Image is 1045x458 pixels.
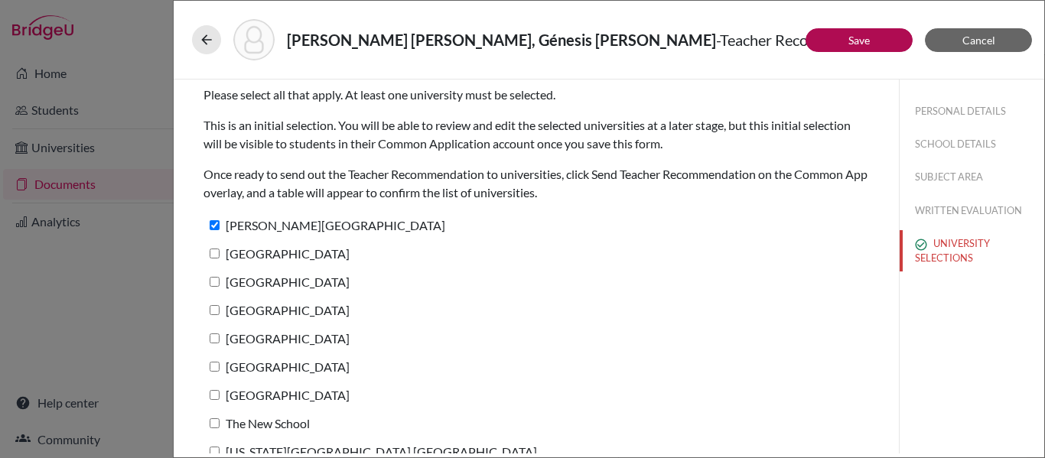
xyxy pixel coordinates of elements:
label: [GEOGRAPHIC_DATA] [203,299,350,321]
span: - Teacher Recommendation [716,31,890,49]
button: PERSONAL DETAILS [900,98,1044,125]
input: [US_STATE][GEOGRAPHIC_DATA] [GEOGRAPHIC_DATA] [210,447,220,456]
input: [GEOGRAPHIC_DATA] [210,390,220,400]
p: This is an initial selection. You will be able to review and edit the selected universities at a ... [203,116,869,153]
label: [GEOGRAPHIC_DATA] [203,242,350,265]
button: UNIVERSITY SELECTIONS [900,230,1044,271]
label: The New School [203,412,310,434]
img: check_circle_outline-e4d4ac0f8e9136db5ab2.svg [915,239,927,251]
button: WRITTEN EVALUATION [900,197,1044,224]
label: [GEOGRAPHIC_DATA] [203,271,350,293]
input: [GEOGRAPHIC_DATA] [210,248,220,258]
label: [GEOGRAPHIC_DATA] [203,356,350,378]
label: [GEOGRAPHIC_DATA] [203,327,350,349]
strong: [PERSON_NAME] [PERSON_NAME], Génesis [PERSON_NAME] [287,31,716,49]
label: [PERSON_NAME][GEOGRAPHIC_DATA] [203,214,445,236]
p: Please select all that apply. At least one university must be selected. [203,86,869,104]
label: [GEOGRAPHIC_DATA] [203,384,350,406]
p: Once ready to send out the Teacher Recommendation to universities, click Send Teacher Recommendat... [203,165,869,202]
input: [GEOGRAPHIC_DATA] [210,305,220,315]
button: SUBJECT AREA [900,164,1044,190]
input: The New School [210,418,220,428]
input: [GEOGRAPHIC_DATA] [210,277,220,287]
input: [PERSON_NAME][GEOGRAPHIC_DATA] [210,220,220,230]
input: [GEOGRAPHIC_DATA] [210,362,220,372]
input: [GEOGRAPHIC_DATA] [210,333,220,343]
button: SCHOOL DETAILS [900,131,1044,158]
